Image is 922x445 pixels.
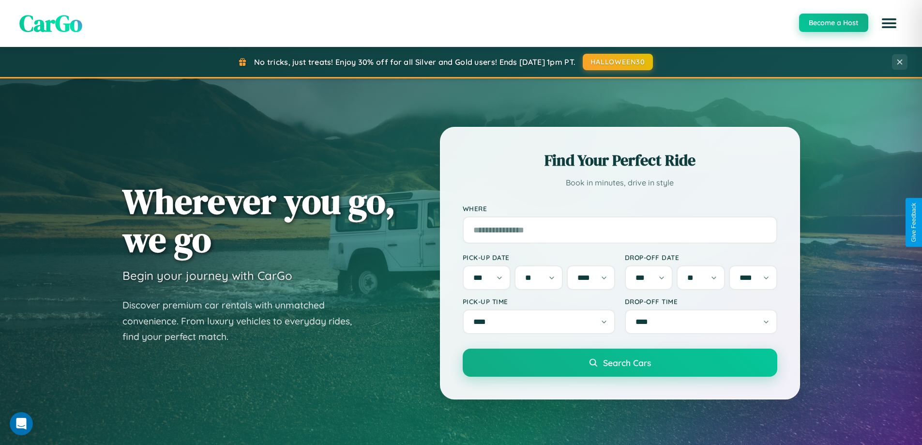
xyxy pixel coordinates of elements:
[799,14,868,32] button: Become a Host
[463,204,777,213] label: Where
[463,150,777,171] h2: Find Your Perfect Ride
[122,182,395,259] h1: Wherever you go, we go
[10,412,33,435] iframe: Intercom live chat
[583,54,653,70] button: HALLOWEEN30
[122,268,292,283] h3: Begin your journey with CarGo
[463,176,777,190] p: Book in minutes, drive in style
[625,253,777,261] label: Drop-off Date
[463,253,615,261] label: Pick-up Date
[122,297,364,345] p: Discover premium car rentals with unmatched convenience. From luxury vehicles to everyday rides, ...
[19,7,82,39] span: CarGo
[254,57,575,67] span: No tricks, just treats! Enjoy 30% off for all Silver and Gold users! Ends [DATE] 1pm PT.
[910,203,917,242] div: Give Feedback
[876,10,903,37] button: Open menu
[463,349,777,377] button: Search Cars
[625,297,777,306] label: Drop-off Time
[603,357,651,368] span: Search Cars
[463,297,615,306] label: Pick-up Time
